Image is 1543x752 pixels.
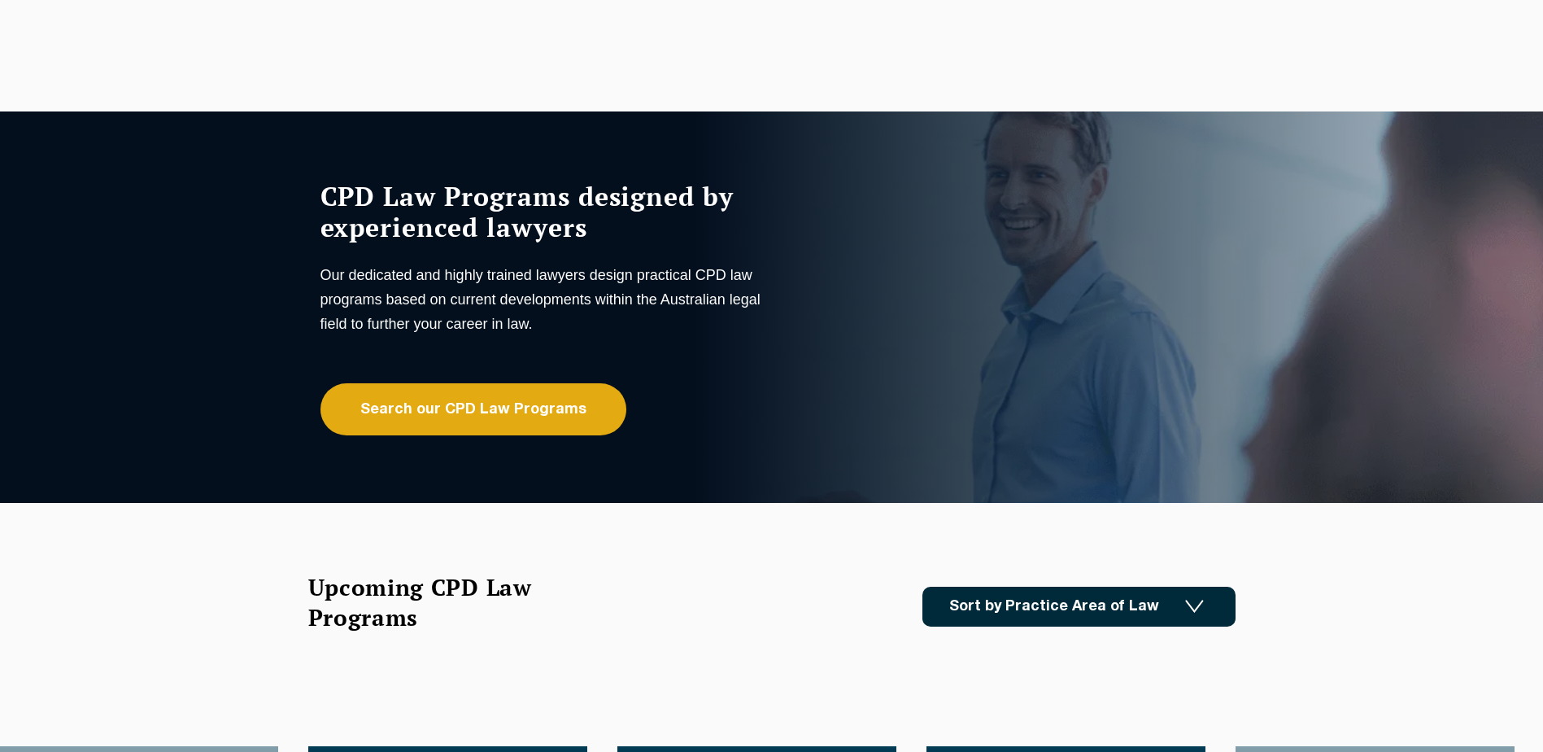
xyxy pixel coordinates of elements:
p: Our dedicated and highly trained lawyers design practical CPD law programs based on current devel... [320,263,768,336]
img: Icon [1185,600,1204,614]
a: Search our CPD Law Programs [320,383,626,435]
a: Sort by Practice Area of Law [922,587,1236,627]
h2: Upcoming CPD Law Programs [308,572,573,632]
h1: CPD Law Programs designed by experienced lawyers [320,181,768,243]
